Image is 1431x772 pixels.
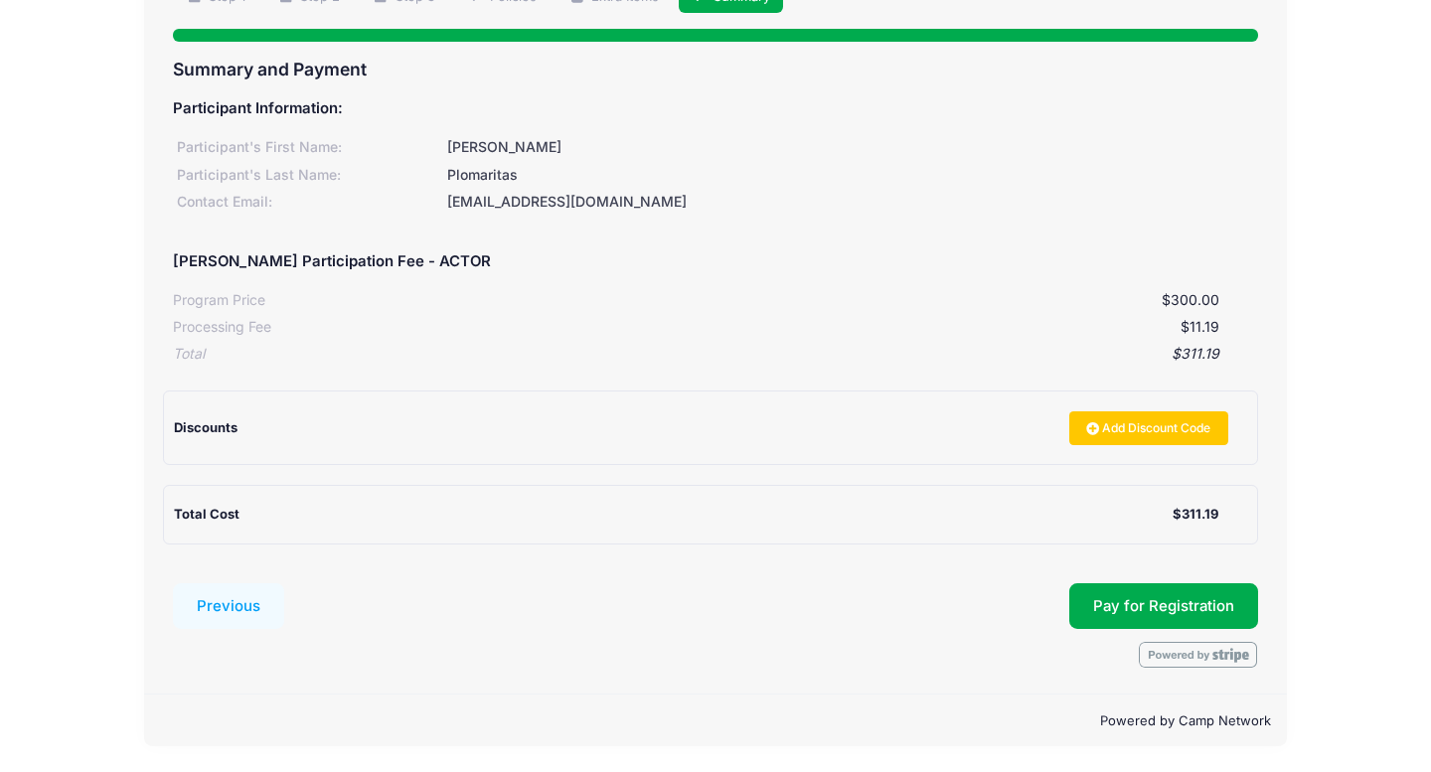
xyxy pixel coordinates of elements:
span: Discounts [174,419,238,435]
div: $311.19 [1173,505,1218,525]
div: Plomaritas [444,165,1258,186]
div: $11.19 [271,317,1219,338]
button: Pay for Registration [1069,583,1258,629]
a: Add Discount Code [1069,411,1228,445]
span: $300.00 [1162,291,1219,308]
div: Processing Fee [173,317,271,338]
h5: Participant Information: [173,100,1258,118]
div: [PERSON_NAME] [444,137,1258,158]
div: $311.19 [205,344,1219,365]
p: Powered by Camp Network [160,711,1271,731]
div: Contact Email: [173,192,444,213]
h5: [PERSON_NAME] Participation Fee - ACTOR [173,253,491,271]
div: Total Cost [174,505,1173,525]
h3: Summary and Payment [173,59,1258,79]
div: Participant's First Name: [173,137,444,158]
div: Program Price [173,290,265,311]
div: Participant's Last Name: [173,165,444,186]
button: Previous [173,583,284,629]
div: [EMAIL_ADDRESS][DOMAIN_NAME] [444,192,1258,213]
div: Total [173,344,205,365]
